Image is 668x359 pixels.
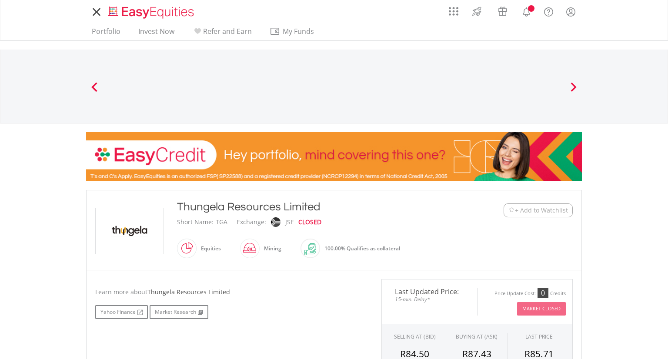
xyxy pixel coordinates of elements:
img: collateral-qualifying-green.svg [304,243,316,255]
div: SELLING AT (BID) [394,333,436,340]
span: BUYING AT (ASK) [456,333,498,340]
img: EasyEquities_Logo.png [107,5,197,20]
div: Mining [260,238,281,259]
a: Notifications [515,2,538,20]
a: Vouchers [490,2,515,18]
img: grid-menu-icon.svg [449,7,458,16]
a: AppsGrid [443,2,464,16]
img: EQU.ZA.TGA.png [97,208,162,254]
div: Price Update Cost: [494,290,536,297]
div: 0 [538,288,548,298]
img: thrive-v2.svg [470,4,484,18]
a: Home page [105,2,197,20]
div: TGA [216,215,227,229]
div: Exchange: [237,215,266,229]
div: Equities [197,238,221,259]
button: Watchlist + Add to Watchlist [504,203,573,217]
div: Learn more about [95,288,368,296]
span: + Add to Watchlist [515,206,568,215]
a: Refer and Earn [189,27,255,40]
a: Yahoo Finance [95,305,148,319]
span: 100.00% Qualifies as collateral [324,245,400,252]
div: LAST PRICE [525,333,553,340]
img: jse.png [271,217,281,227]
img: EasyCredit Promotion Banner [86,132,582,181]
img: vouchers-v2.svg [495,4,510,18]
div: Thungela Resources Limited [177,199,450,215]
span: Last Updated Price: [388,288,471,295]
a: Portfolio [88,27,124,40]
button: Market Closed [517,302,566,316]
span: 15-min. Delay* [388,295,471,303]
div: Short Name: [177,215,214,229]
a: Market Research [150,305,208,319]
span: My Funds [270,26,327,37]
a: FAQ's and Support [538,2,560,20]
span: Thungela Resources Limited [147,288,230,296]
div: CLOSED [298,215,321,229]
a: My Profile [560,2,582,21]
div: Credits [550,290,566,297]
img: Watchlist [508,207,515,213]
a: Invest Now [135,27,178,40]
div: JSE [285,215,294,229]
span: Refer and Earn [203,27,252,36]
